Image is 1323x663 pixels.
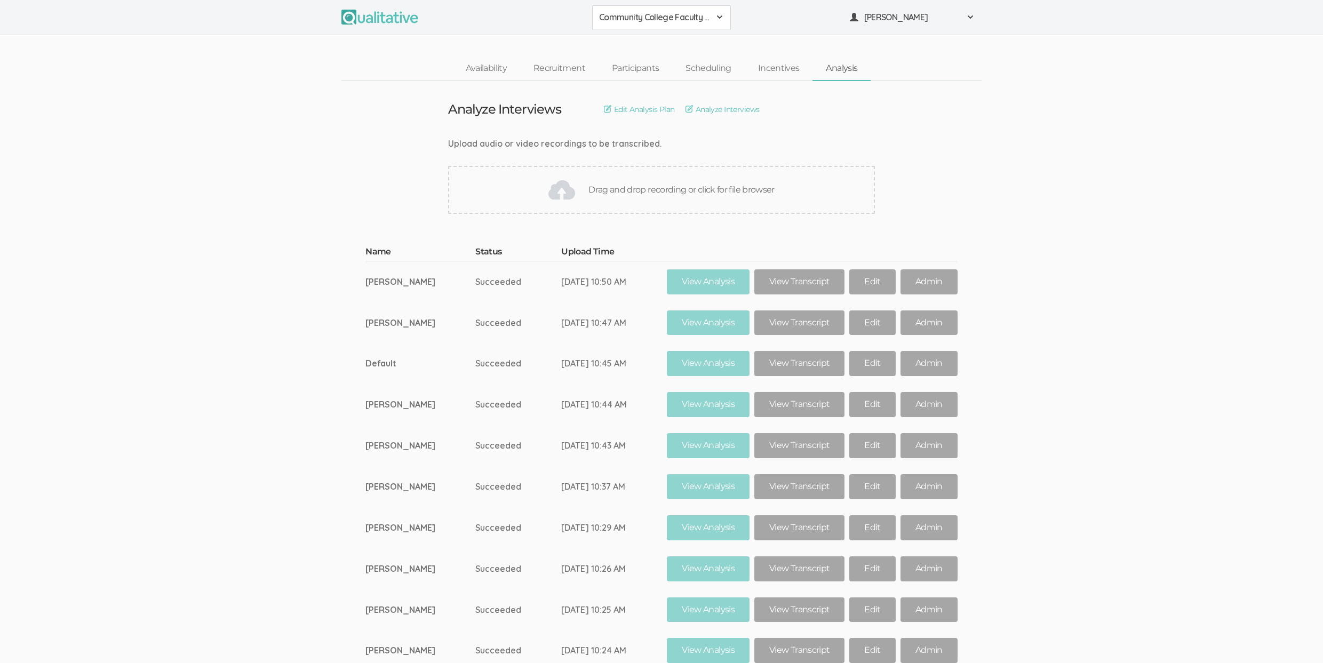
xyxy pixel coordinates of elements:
a: Edit [849,392,895,417]
td: [PERSON_NAME] [365,261,475,302]
td: [DATE] 10:50 AM [561,261,667,302]
td: [PERSON_NAME] [365,425,475,466]
a: Admin [900,310,958,336]
span: [PERSON_NAME] [864,11,960,23]
td: [PERSON_NAME] [365,507,475,548]
td: [DATE] 10:45 AM [561,343,667,384]
td: [PERSON_NAME] [365,302,475,344]
td: Succeeded [475,507,561,548]
a: View Transcript [754,597,844,622]
button: [PERSON_NAME] [843,5,982,29]
a: Edit Analysis Plan [604,103,675,115]
a: View Transcript [754,433,844,458]
td: [DATE] 10:37 AM [561,466,667,507]
td: [PERSON_NAME] [365,466,475,507]
a: View Transcript [754,638,844,663]
th: Name [365,246,475,261]
a: View Transcript [754,269,844,294]
td: [DATE] 10:47 AM [561,302,667,344]
a: Availability [452,57,520,80]
a: View Transcript [754,556,844,581]
td: [DATE] 10:29 AM [561,507,667,548]
div: Upload audio or video recordings to be transcribed. [448,138,875,150]
td: [PERSON_NAME] [365,384,475,425]
h3: Analyze Interviews [448,102,561,116]
a: Admin [900,269,958,294]
td: [DATE] 10:26 AM [561,548,667,589]
td: Succeeded [475,466,561,507]
a: Edit [849,310,895,336]
a: View Analysis [667,310,750,336]
td: [PERSON_NAME] [365,589,475,630]
th: Status [475,246,561,261]
a: Edit [849,433,895,458]
a: Edit [849,515,895,540]
button: Community College Faculty Experiences [592,5,731,29]
span: Community College Faculty Experiences [599,11,710,23]
a: View Analysis [667,351,750,376]
a: View Analysis [667,269,750,294]
a: Edit [849,556,895,581]
iframe: Chat Widget [1270,612,1323,663]
td: Succeeded [475,384,561,425]
span: Edit Analysis Plan [614,104,675,115]
td: Default [365,343,475,384]
a: Admin [900,392,958,417]
a: Participants [599,57,672,80]
a: View Analysis [667,392,750,417]
a: Admin [900,556,958,581]
td: [PERSON_NAME] [365,548,475,589]
td: Succeeded [475,302,561,344]
td: Succeeded [475,589,561,630]
a: Analyze Interviews [686,103,760,115]
a: Admin [900,433,958,458]
a: Admin [900,474,958,499]
a: Admin [900,351,958,376]
a: Edit [849,638,895,663]
a: Scheduling [672,57,745,80]
a: Edit [849,351,895,376]
div: Drag and drop recording or click for file browser [448,166,875,214]
img: Qualitative [341,10,418,25]
a: View Transcript [754,474,844,499]
a: Analysis [812,57,871,80]
td: Succeeded [475,343,561,384]
a: Edit [849,474,895,499]
a: View Analysis [667,515,750,540]
td: [DATE] 10:25 AM [561,589,667,630]
a: View Transcript [754,515,844,540]
a: Admin [900,597,958,622]
a: Admin [900,638,958,663]
td: [DATE] 10:43 AM [561,425,667,466]
a: Incentives [745,57,813,80]
a: View Analysis [667,597,750,622]
a: View Transcript [754,310,844,336]
a: Edit [849,597,895,622]
td: Succeeded [475,261,561,302]
img: Drag and drop recording or click for file browser [548,177,575,203]
td: Succeeded [475,548,561,589]
a: View Analysis [667,638,750,663]
td: Succeeded [475,425,561,466]
a: View Transcript [754,392,844,417]
a: View Analysis [667,474,750,499]
a: View Analysis [667,433,750,458]
td: [DATE] 10:44 AM [561,384,667,425]
th: Upload Time [561,246,667,261]
a: Admin [900,515,958,540]
a: Edit [849,269,895,294]
a: Recruitment [520,57,599,80]
a: View Transcript [754,351,844,376]
a: View Analysis [667,556,750,581]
